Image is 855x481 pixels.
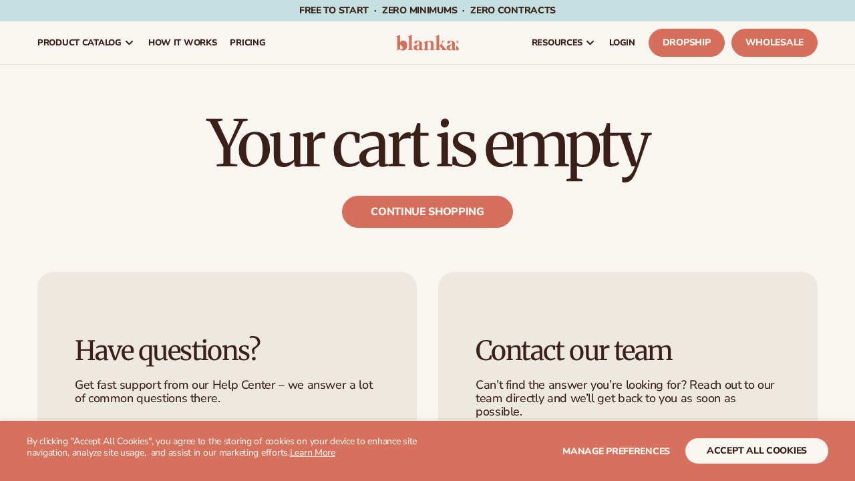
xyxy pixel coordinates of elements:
a: Continue shopping [342,196,513,228]
a: Wholesale [731,29,818,57]
span: How It Works [148,37,217,48]
span: LOGIN [609,37,635,48]
span: Manage preferences [562,445,670,458]
span: resources [532,37,582,48]
a: Dropship [649,29,725,57]
p: Get fast support from our Help Center – we answer a lot of common questions there. [75,379,379,406]
h1: Your cart is empty [37,112,818,176]
span: pricing [230,37,265,48]
button: accept all cookies [685,438,828,464]
span: product catalog [37,37,122,48]
h3: Contact our team [476,336,780,365]
p: By clicking "Accept All Cookies", you agree to the storing of cookies on your device to enhance s... [27,436,427,459]
button: Manage preferences [562,438,670,464]
img: logo [396,35,459,51]
a: resources [525,21,603,64]
a: product catalog [31,21,142,64]
a: How It Works [142,21,224,64]
h3: Have questions? [75,336,379,365]
a: LOGIN [603,21,642,64]
a: Learn More [290,446,335,459]
a: pricing [223,21,272,64]
p: Can’t find the answer you’re looking for? Reach out to our team directly and we’ll get back to yo... [476,379,780,418]
span: Free to start · ZERO minimums · ZERO contracts [299,4,556,17]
